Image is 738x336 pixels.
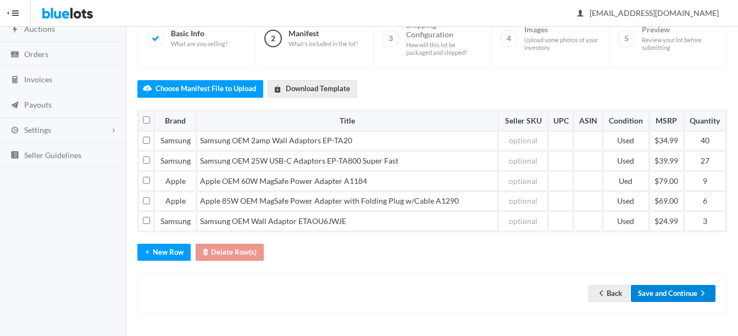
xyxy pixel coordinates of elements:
span: 5 [618,30,635,47]
span: [EMAIL_ADDRESS][DOMAIN_NAME] [578,8,719,18]
th: Title [197,111,498,131]
td: Samsung [154,211,196,231]
td: Used [603,151,649,171]
span: 2 [264,30,282,47]
ion-icon: arrow forward [697,289,708,299]
td: 40 [684,131,726,151]
td: Apple 85W OEM MagSafe Power Adapter with Folding Plug w/Cable A1290 [197,192,498,211]
span: Shipping Configuration [406,20,482,57]
span: Review your lot before submitting [642,36,718,51]
th: MSRP [650,111,684,131]
ion-icon: calculator [9,75,20,86]
td: 27 [684,151,726,171]
td: 9 [684,171,726,191]
ion-icon: cog [9,126,20,136]
ion-icon: flash [9,25,20,35]
ion-icon: person [575,9,586,19]
ion-icon: download [272,85,283,95]
td: Samsung [154,151,196,171]
td: Samsung OEM 25W USB-C Adaptors EP-TA800 Super Fast [197,151,498,171]
button: trashDelete Row(s) [196,244,264,261]
button: Save and Continuearrow forward [631,285,715,302]
td: 6 [684,192,726,211]
ion-icon: trash [200,248,211,258]
span: 3 [382,30,399,47]
td: $24.99 [650,211,684,231]
span: Payouts [24,100,52,109]
td: Used [603,211,649,231]
th: Brand [154,111,196,131]
span: What are you selling? [171,40,227,48]
span: Settings [24,125,51,135]
td: Apple [154,171,196,191]
th: Seller SKU [498,111,548,131]
span: Invoices [24,75,52,84]
th: ASIN [574,111,602,131]
a: downloadDownload Template [268,80,357,97]
ion-icon: arrow back [596,289,607,299]
button: addNew Row [137,244,191,261]
span: Manifest [288,29,358,48]
span: What's included in the lot? [288,40,358,48]
span: Preview [642,25,718,51]
label: Choose Manifest File to Upload [137,80,263,97]
td: $34.99 [650,131,684,151]
span: How will this lot be packaged and shipped? [406,41,482,56]
span: Seller Guidelines [24,150,81,160]
span: 4 [500,30,518,47]
td: Samsung OEM 2amp Wall Adaptors EP-TA20 [197,131,498,151]
th: Condition [603,111,649,131]
span: Basic Info [171,29,227,48]
ion-icon: cash [9,50,20,60]
td: Used [603,192,649,211]
span: Upload some photos of your inventory [524,36,600,51]
span: Images [524,25,600,51]
td: $79.00 [650,171,684,191]
td: Ued [603,171,649,191]
td: Samsung [154,131,196,151]
td: Apple [154,192,196,211]
span: Orders [24,49,48,59]
ion-icon: add [142,248,153,258]
ion-icon: list box [9,150,20,161]
td: Apple OEM 60W MagSafe Power Adapter A1184 [197,171,498,191]
td: 3 [684,211,726,231]
td: $69.00 [650,192,684,211]
th: Quantity [684,111,726,131]
ion-icon: cloud upload [142,85,153,95]
th: UPC [548,111,573,131]
span: Auctions [24,24,55,33]
a: arrow backBack [589,285,629,302]
td: Samsung OEM Wall Adaptor ETAOU6JWJE [197,211,498,231]
ion-icon: paper plane [9,100,20,111]
td: Used [603,131,649,151]
td: $39.99 [650,151,684,171]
